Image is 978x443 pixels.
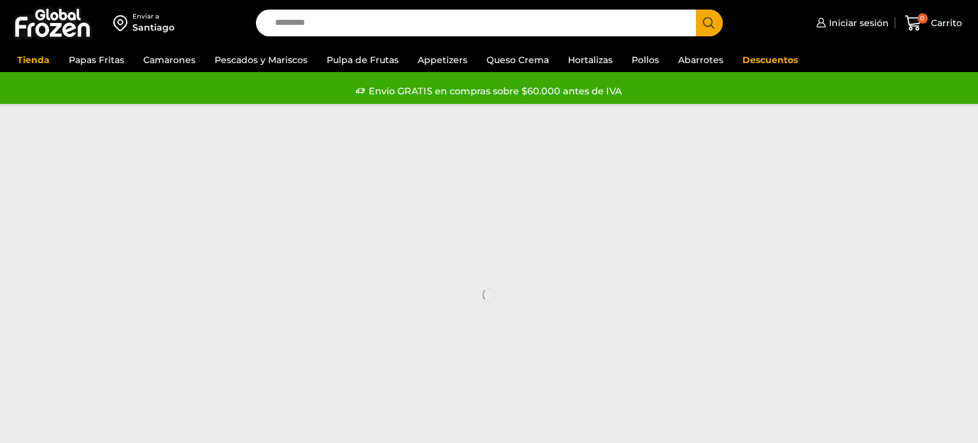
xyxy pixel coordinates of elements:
[928,17,962,29] span: Carrito
[625,48,665,72] a: Pollos
[62,48,131,72] a: Papas Fritas
[132,12,174,21] div: Enviar a
[320,48,405,72] a: Pulpa de Frutas
[411,48,474,72] a: Appetizers
[480,48,555,72] a: Queso Crema
[11,48,56,72] a: Tienda
[672,48,730,72] a: Abarrotes
[562,48,619,72] a: Hortalizas
[918,13,928,24] span: 0
[132,21,174,34] div: Santiago
[113,12,132,34] img: address-field-icon.svg
[736,48,804,72] a: Descuentos
[826,17,889,29] span: Iniciar sesión
[813,10,889,36] a: Iniciar sesión
[208,48,314,72] a: Pescados y Mariscos
[137,48,202,72] a: Camarones
[696,10,723,36] button: Search button
[902,8,965,38] a: 0 Carrito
